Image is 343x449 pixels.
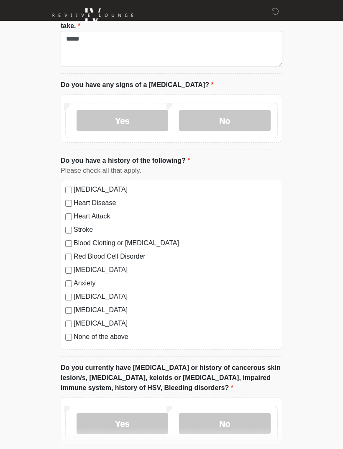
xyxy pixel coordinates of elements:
[74,319,278,329] label: [MEDICAL_DATA]
[77,413,168,434] label: Yes
[179,413,271,434] label: No
[52,6,133,25] img: Reviive Lounge Logo
[61,363,282,393] label: Do you currently have [MEDICAL_DATA] or history of cancerous skin lesion/s, [MEDICAL_DATA], keloi...
[65,281,72,287] input: Anxiety
[74,225,278,235] label: Stroke
[74,332,278,342] label: None of the above
[61,166,282,176] div: Please check all that apply.
[65,267,72,274] input: [MEDICAL_DATA]
[65,214,72,221] input: Heart Attack
[179,110,271,131] label: No
[65,254,72,261] input: Red Blood Cell Disorder
[65,294,72,301] input: [MEDICAL_DATA]
[65,187,72,194] input: [MEDICAL_DATA]
[65,241,72,247] input: Blood Clotting or [MEDICAL_DATA]
[65,200,72,207] input: Heart Disease
[61,156,190,166] label: Do you have a history of the following?
[74,279,278,289] label: Anxiety
[65,308,72,314] input: [MEDICAL_DATA]
[74,292,278,302] label: [MEDICAL_DATA]
[74,265,278,275] label: [MEDICAL_DATA]
[74,252,278,262] label: Red Blood Cell Disorder
[61,80,214,90] label: Do you have any signs of a [MEDICAL_DATA]?
[74,212,278,222] label: Heart Attack
[74,239,278,249] label: Blood Clotting or [MEDICAL_DATA]
[65,334,72,341] input: None of the above
[74,198,278,208] label: Heart Disease
[77,110,168,131] label: Yes
[65,321,72,328] input: [MEDICAL_DATA]
[74,305,278,316] label: [MEDICAL_DATA]
[65,227,72,234] input: Stroke
[74,185,278,195] label: [MEDICAL_DATA]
